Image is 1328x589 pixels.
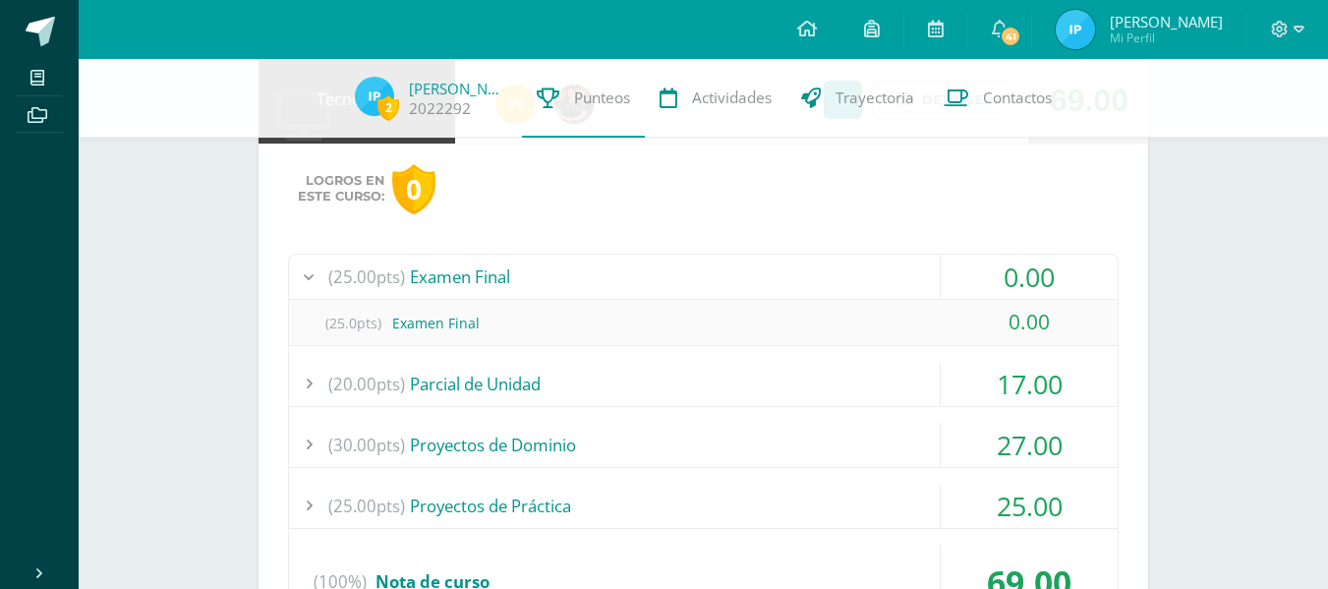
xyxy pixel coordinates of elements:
[941,484,1118,528] div: 25.00
[941,423,1118,467] div: 27.00
[289,423,1118,467] div: Proyectos de Dominio
[289,484,1118,528] div: Proyectos de Práctica
[409,98,471,119] a: 2022292
[328,255,405,299] span: (25.00pts)
[941,255,1118,299] div: 0.00
[1110,12,1223,31] span: [PERSON_NAME]
[522,59,645,138] a: Punteos
[392,164,435,214] div: 0
[983,88,1052,108] span: Contactos
[1056,10,1095,49] img: d72ece5849e75a8ab3d9f762b2869359.png
[645,59,786,138] a: Actividades
[941,362,1118,406] div: 17.00
[289,301,1118,345] div: Examen Final
[328,423,405,467] span: (30.00pts)
[786,59,929,138] a: Trayectoria
[355,77,394,116] img: d72ece5849e75a8ab3d9f762b2869359.png
[1110,29,1223,46] span: Mi Perfil
[574,88,630,108] span: Punteos
[1000,26,1021,47] span: 41
[289,362,1118,406] div: Parcial de Unidad
[314,301,392,345] span: (25.0pts)
[377,95,399,120] span: 2
[692,88,772,108] span: Actividades
[836,88,914,108] span: Trayectoria
[298,173,384,205] span: Logros en este curso:
[409,79,507,98] a: [PERSON_NAME]
[328,362,405,406] span: (20.00pts)
[941,300,1118,344] div: 0.00
[289,255,1118,299] div: Examen Final
[929,59,1067,138] a: Contactos
[328,484,405,528] span: (25.00pts)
